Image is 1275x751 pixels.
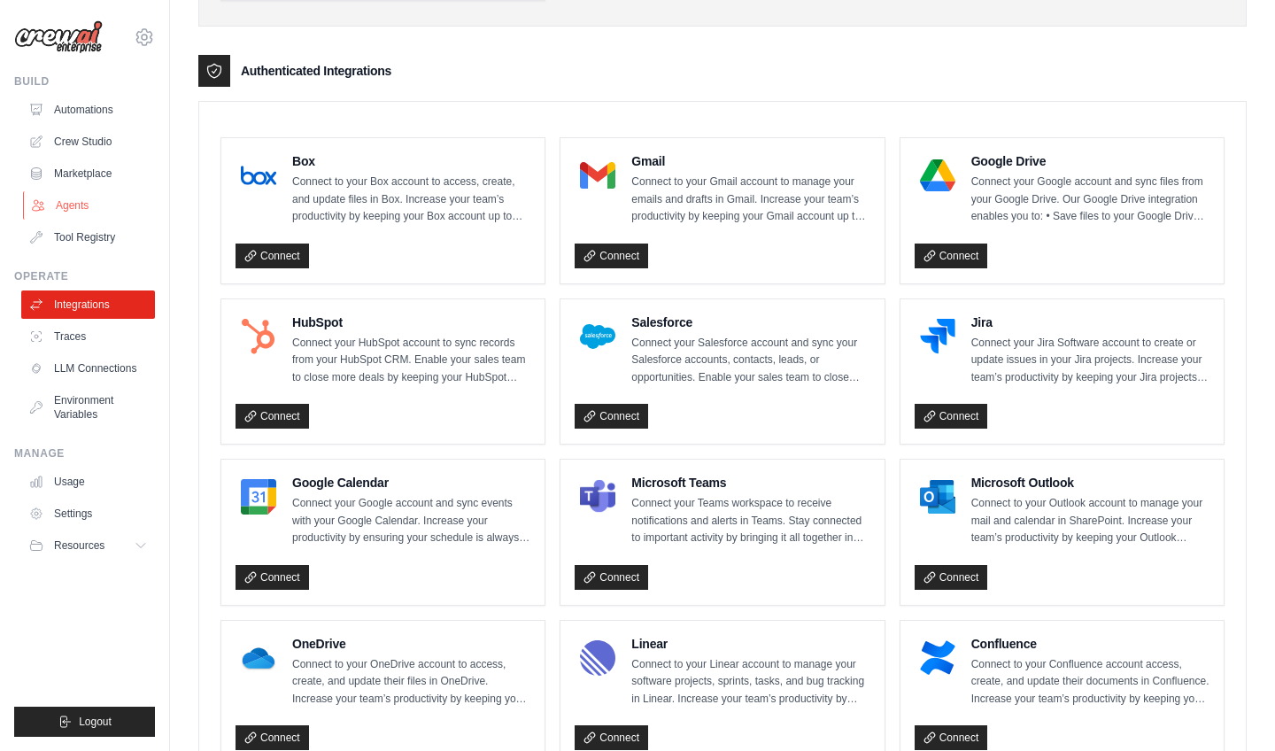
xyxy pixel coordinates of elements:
a: Connect [236,565,309,590]
h4: Box [292,152,530,170]
a: Automations [21,96,155,124]
a: Crew Studio [21,128,155,156]
a: Connect [575,565,648,590]
p: Connect to your OneDrive account to access, create, and update their files in OneDrive. Increase ... [292,656,530,708]
div: Manage [14,446,155,461]
p: Connect to your Gmail account to manage your emails and drafts in Gmail. Increase your team’s pro... [631,174,869,226]
img: Salesforce Logo [580,319,615,354]
h4: Microsoft Teams [631,474,869,492]
p: Connect your Google account and sync files from your Google Drive. Our Google Drive integration e... [971,174,1209,226]
img: Microsoft Outlook Logo [920,479,955,515]
img: Linear Logo [580,640,615,676]
p: Connect your Salesforce account and sync your Salesforce accounts, contacts, leads, or opportunit... [631,335,869,387]
p: Connect your Teams workspace to receive notifications and alerts in Teams. Stay connected to impo... [631,495,869,547]
a: Agents [23,191,157,220]
a: LLM Connections [21,354,155,383]
a: Connect [915,565,988,590]
p: Connect to your Box account to access, create, and update files in Box. Increase your team’s prod... [292,174,530,226]
a: Marketplace [21,159,155,188]
img: OneDrive Logo [241,640,276,676]
a: Connect [915,725,988,750]
a: Connect [575,244,648,268]
a: Connect [915,404,988,429]
img: Box Logo [241,158,276,193]
img: Jira Logo [920,319,955,354]
h4: Gmail [631,152,869,170]
div: Build [14,74,155,89]
a: Connect [915,244,988,268]
h4: Confluence [971,635,1209,653]
h4: Linear [631,635,869,653]
span: Logout [79,715,112,729]
a: Connect [575,725,648,750]
h4: Jira [971,314,1209,331]
a: Connect [575,404,648,429]
img: Google Calendar Logo [241,479,276,515]
h3: Authenticated Integrations [241,62,391,80]
img: HubSpot Logo [241,319,276,354]
h4: Salesforce [631,314,869,331]
button: Logout [14,707,155,737]
a: Environment Variables [21,386,155,429]
div: Operate [14,269,155,283]
h4: HubSpot [292,314,530,331]
img: Gmail Logo [580,158,615,193]
h4: OneDrive [292,635,530,653]
a: Usage [21,468,155,496]
h4: Microsoft Outlook [971,474,1209,492]
img: Google Drive Logo [920,158,955,193]
img: Confluence Logo [920,640,955,676]
p: Connect your Google account and sync events with your Google Calendar. Increase your productivity... [292,495,530,547]
a: Integrations [21,290,155,319]
a: Connect [236,244,309,268]
h4: Google Drive [971,152,1209,170]
a: Connect [236,725,309,750]
h4: Google Calendar [292,474,530,492]
button: Resources [21,531,155,560]
img: Logo [14,20,103,54]
p: Connect to your Outlook account to manage your mail and calendar in SharePoint. Increase your tea... [971,495,1209,547]
a: Connect [236,404,309,429]
p: Connect to your Linear account to manage your software projects, sprints, tasks, and bug tracking... [631,656,869,708]
a: Settings [21,499,155,528]
p: Connect your Jira Software account to create or update issues in your Jira projects. Increase you... [971,335,1209,387]
a: Tool Registry [21,223,155,252]
img: Microsoft Teams Logo [580,479,615,515]
p: Connect your HubSpot account to sync records from your HubSpot CRM. Enable your sales team to clo... [292,335,530,387]
span: Resources [54,538,104,553]
a: Traces [21,322,155,351]
p: Connect to your Confluence account access, create, and update their documents in Confluence. Incr... [971,656,1209,708]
